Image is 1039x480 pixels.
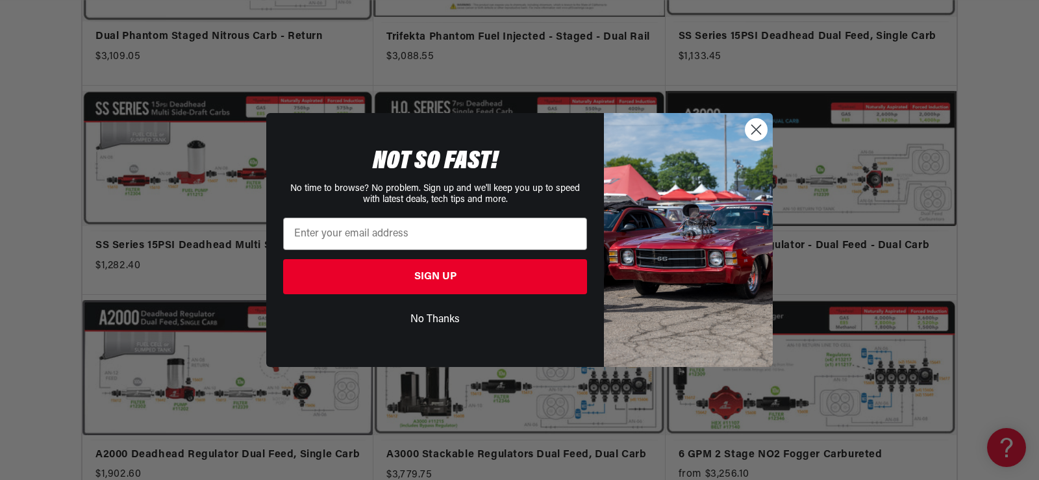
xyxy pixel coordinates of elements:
button: SIGN UP [283,259,587,294]
span: No time to browse? No problem. Sign up and we'll keep you up to speed with latest deals, tech tip... [290,184,580,205]
button: No Thanks [283,307,587,332]
img: 85cdd541-2605-488b-b08c-a5ee7b438a35.jpeg [604,113,773,366]
span: NOT SO FAST! [373,149,498,175]
button: Close dialog [745,118,768,141]
input: Enter your email address [283,218,587,250]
